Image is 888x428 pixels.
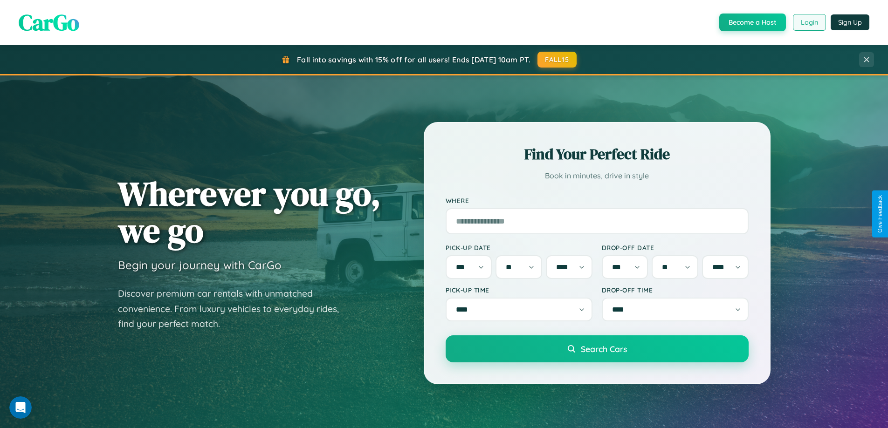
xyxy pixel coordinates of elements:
button: Sign Up [831,14,869,30]
button: FALL15 [537,52,577,68]
button: Login [793,14,826,31]
span: Fall into savings with 15% off for all users! Ends [DATE] 10am PT. [297,55,530,64]
button: Become a Host [719,14,786,31]
label: Drop-off Time [602,286,749,294]
p: Discover premium car rentals with unmatched convenience. From luxury vehicles to everyday rides, ... [118,286,351,332]
span: Search Cars [581,344,627,354]
label: Drop-off Date [602,244,749,251]
label: Where [446,197,749,204]
div: Give Feedback [877,195,883,233]
h3: Begin your journey with CarGo [118,258,282,272]
span: CarGo [19,7,79,38]
h2: Find Your Perfect Ride [446,144,749,164]
h1: Wherever you go, we go [118,175,381,249]
label: Pick-up Date [446,244,592,251]
button: Search Cars [446,335,749,362]
p: Book in minutes, drive in style [446,169,749,183]
label: Pick-up Time [446,286,592,294]
iframe: Intercom live chat [9,396,32,419]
